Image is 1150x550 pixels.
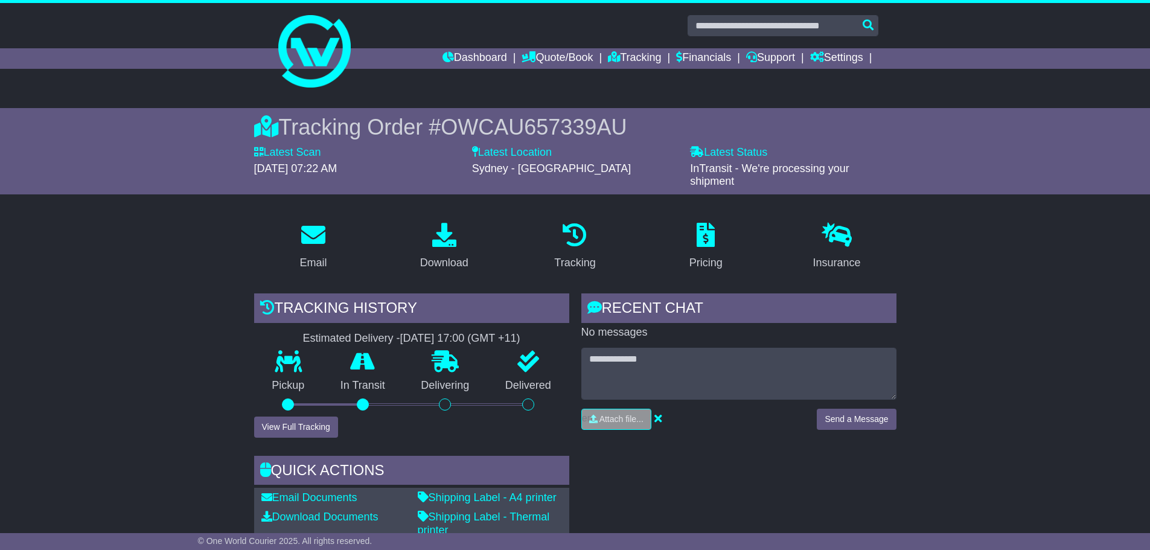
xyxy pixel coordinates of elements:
label: Latest Status [690,146,767,159]
div: Insurance [813,255,861,271]
p: No messages [581,326,896,339]
span: InTransit - We're processing your shipment [690,162,849,188]
p: Delivering [403,379,488,392]
a: Dashboard [442,48,507,69]
label: Latest Location [472,146,552,159]
div: Tracking history [254,293,569,326]
div: Pricing [689,255,723,271]
p: In Transit [322,379,403,392]
div: Tracking [554,255,595,271]
a: Download [412,219,476,275]
a: Shipping Label - A4 printer [418,491,557,504]
a: Download Documents [261,511,379,523]
a: Email Documents [261,491,357,504]
a: Tracking [608,48,661,69]
a: Shipping Label - Thermal printer [418,511,550,536]
button: View Full Tracking [254,417,338,438]
button: Send a Message [817,409,896,430]
div: [DATE] 17:00 (GMT +11) [400,332,520,345]
a: Quote/Book [522,48,593,69]
span: Sydney - [GEOGRAPHIC_DATA] [472,162,631,174]
div: RECENT CHAT [581,293,896,326]
label: Latest Scan [254,146,321,159]
p: Pickup [254,379,323,392]
a: Settings [810,48,863,69]
div: Estimated Delivery - [254,332,569,345]
a: Pricing [682,219,730,275]
a: Financials [676,48,731,69]
div: Email [299,255,327,271]
span: OWCAU657339AU [441,115,627,139]
a: Support [746,48,795,69]
div: Quick Actions [254,456,569,488]
a: Insurance [805,219,869,275]
div: Tracking Order # [254,114,896,140]
a: Email [292,219,334,275]
span: [DATE] 07:22 AM [254,162,337,174]
a: Tracking [546,219,603,275]
p: Delivered [487,379,569,392]
div: Download [420,255,468,271]
span: © One World Courier 2025. All rights reserved. [198,536,372,546]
